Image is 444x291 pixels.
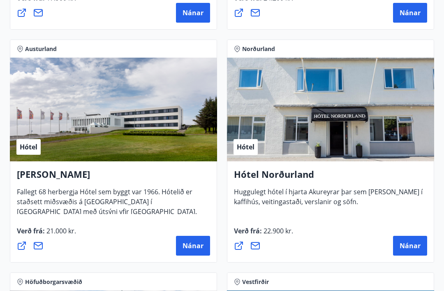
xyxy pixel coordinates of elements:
[17,188,197,223] span: Fallegt 68 herbergja Hótel sem byggt var 1966. Hótelið er staðsett miðsvæðis á [GEOGRAPHIC_DATA] ...
[234,168,427,187] h4: Hótel Norðurland
[262,227,293,236] span: 22.900 kr.
[400,9,421,18] span: Nánar
[25,45,57,54] span: Austurland
[234,188,423,213] span: Huggulegt hótel í hjarta Akureyrar þar sem [PERSON_NAME] í kaffihús, veitingastaði, verslanir og ...
[237,143,254,152] span: Hótel
[176,3,210,23] button: Nánar
[183,242,203,251] span: Nánar
[17,168,210,187] h4: [PERSON_NAME]
[25,278,82,286] span: Höfuðborgarsvæðið
[234,227,293,242] span: Verð frá :
[17,227,76,242] span: Verð frá :
[393,236,427,256] button: Nánar
[176,236,210,256] button: Nánar
[183,9,203,18] span: Nánar
[20,143,37,152] span: Hótel
[45,227,76,236] span: 21.000 kr.
[400,242,421,251] span: Nánar
[393,3,427,23] button: Nánar
[242,278,269,286] span: Vestfirðir
[242,45,275,54] span: Norðurland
